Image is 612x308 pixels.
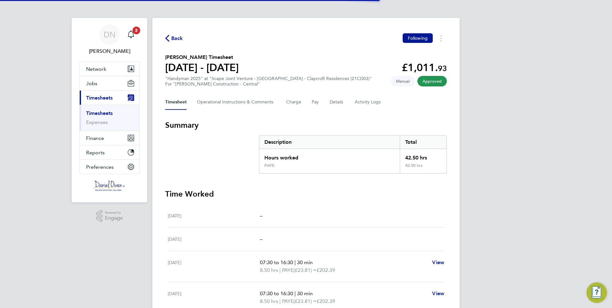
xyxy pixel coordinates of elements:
[168,235,260,243] div: [DATE]
[317,298,335,304] span: £202.39
[72,18,147,202] nav: Main navigation
[80,76,139,90] button: Jobs
[171,35,183,42] span: Back
[86,66,106,72] span: Network
[93,181,125,191] img: danielowen-logo-retina.png
[294,290,296,296] span: |
[165,34,183,42] button: Back
[312,94,319,110] button: Pay
[355,94,382,110] button: Activity Logs
[260,267,278,273] span: 8.50 hrs
[294,298,317,304] span: (£23.81) =
[165,53,239,61] h2: [PERSON_NAME] Timesheet
[391,76,415,86] span: This timesheet was manually created.
[86,135,104,141] span: Finance
[260,290,293,296] span: 07:30 to 16:30
[282,297,294,305] span: PAYE
[79,24,140,55] a: DN[PERSON_NAME]
[438,64,447,73] span: 93
[259,135,447,174] div: Summary
[260,298,278,304] span: 8.50 hrs
[403,33,433,43] button: Following
[294,267,317,273] span: (£23.81) =
[165,120,447,130] h3: Summary
[282,266,294,274] span: PAYE
[86,80,97,86] span: Jobs
[80,91,139,105] button: Timesheets
[400,163,447,173] div: 42.50 hrs
[279,298,281,304] span: |
[330,94,344,110] button: Details
[165,94,187,110] button: Timesheet
[79,181,140,191] a: Go to home page
[80,105,139,131] div: Timesheets
[432,259,444,265] span: View
[197,94,276,110] button: Operational Instructions & Comments
[317,267,335,273] span: £202.39
[264,163,275,168] div: PAYE
[259,149,400,163] div: Hours worked
[104,30,116,39] span: DN
[435,33,447,43] button: Timesheets Menu
[105,210,123,215] span: Powered by
[79,47,140,55] span: Danielle Nail
[86,150,105,156] span: Reports
[80,62,139,76] button: Network
[400,136,447,149] div: Total
[80,160,139,174] button: Preferences
[279,267,281,273] span: |
[86,110,113,116] a: Timesheets
[86,164,114,170] span: Preferences
[168,212,260,220] div: [DATE]
[294,259,296,265] span: |
[105,215,123,221] span: Engage
[165,81,372,87] div: For "[PERSON_NAME] Construction - Central"
[586,282,607,303] button: Engage Resource Center
[260,213,262,219] span: –
[80,145,139,159] button: Reports
[400,149,447,163] div: 42.50 hrs
[86,95,113,101] span: Timesheets
[125,24,137,45] a: 2
[165,61,239,74] h1: [DATE] - [DATE]
[165,76,372,87] div: "Handyman 2025" at "Scape Joint Venture - [GEOGRAPHIC_DATA] - Claycroft Residences (21CD03)"
[80,131,139,145] button: Finance
[402,61,447,74] app-decimal: £1,011.
[168,259,260,274] div: [DATE]
[432,290,444,297] a: View
[432,259,444,266] a: View
[165,189,447,199] h3: Time Worked
[260,259,293,265] span: 07:30 to 16:30
[286,94,302,110] button: Charge
[86,119,108,125] a: Expenses
[432,290,444,296] span: View
[297,290,313,296] span: 30 min
[133,27,140,34] span: 2
[408,35,428,41] span: Following
[168,290,260,305] div: [DATE]
[417,76,447,86] span: This timesheet has been approved.
[297,259,313,265] span: 30 min
[260,236,262,242] span: –
[96,210,123,222] a: Powered byEngage
[259,136,400,149] div: Description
